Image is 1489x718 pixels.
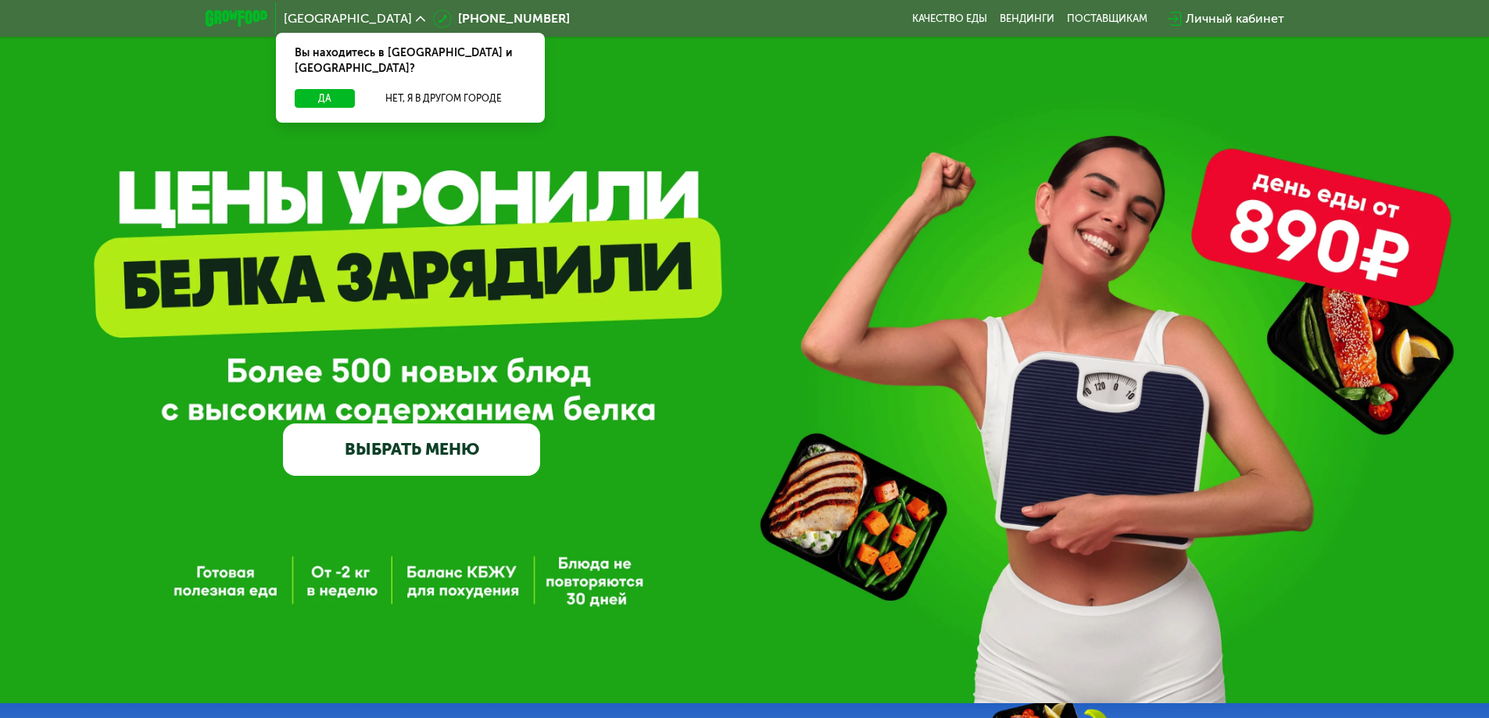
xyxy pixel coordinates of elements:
a: [PHONE_NUMBER] [433,9,570,28]
a: Качество еды [912,13,987,25]
div: Вы находитесь в [GEOGRAPHIC_DATA] и [GEOGRAPHIC_DATA]? [276,33,545,89]
a: Вендинги [1000,13,1054,25]
button: Да [295,89,355,108]
div: Личный кабинет [1186,9,1284,28]
button: Нет, я в другом городе [361,89,526,108]
span: [GEOGRAPHIC_DATA] [284,13,412,25]
div: поставщикам [1067,13,1147,25]
a: ВЫБРАТЬ МЕНЮ [283,423,540,475]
